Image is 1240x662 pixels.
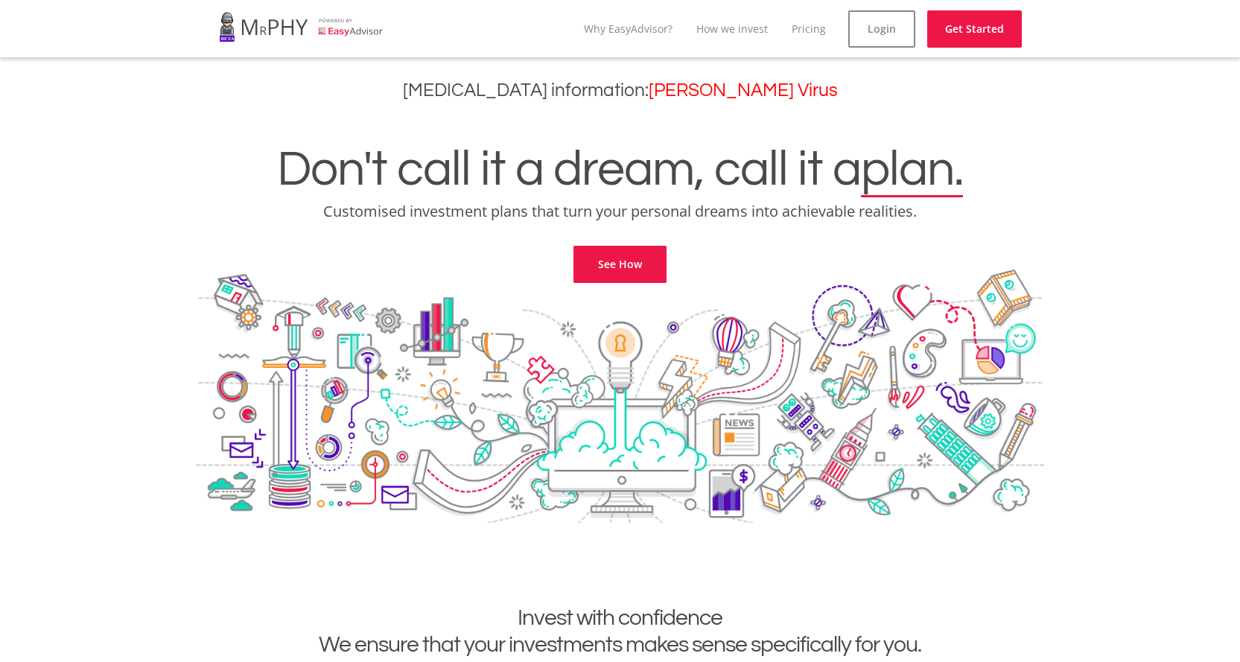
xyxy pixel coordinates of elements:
a: Why EasyAdvisor? [584,22,673,36]
a: How we invest [696,22,768,36]
a: See How [573,246,667,283]
a: [PERSON_NAME] Virus [649,81,838,100]
h1: Don't call it a dream, call it a [11,144,1229,195]
p: Customised investment plans that turn your personal dreams into achievable realities. [11,201,1229,222]
h3: [MEDICAL_DATA] information: [11,80,1229,101]
a: Get Started [927,10,1022,48]
a: Pricing [792,22,826,36]
span: plan. [861,144,963,195]
a: Login [848,10,915,48]
h2: Invest with confidence We ensure that your investments makes sense specifically for you. [207,605,1034,658]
